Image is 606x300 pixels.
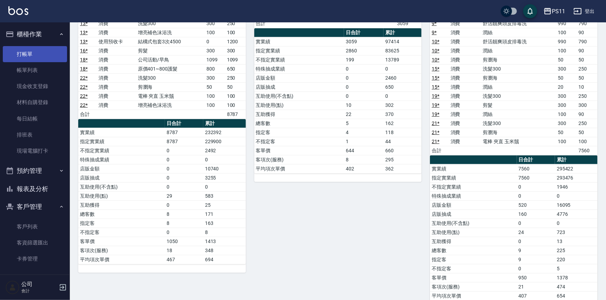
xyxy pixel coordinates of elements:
td: 362 [384,164,422,173]
td: 客項次(服務) [430,282,517,291]
td: 250 [577,119,598,128]
td: 8 [165,219,203,228]
td: 消費 [449,73,481,82]
td: 100 [205,101,225,110]
td: 950 [517,273,555,282]
button: 客戶管理 [3,198,67,216]
table: a dense table [78,119,246,264]
td: 0 [203,155,246,164]
td: 消費 [97,46,136,55]
td: 83625 [384,46,422,55]
td: 消費 [449,82,481,92]
td: 100 [556,46,577,55]
td: 指定實業績 [430,173,517,182]
td: 50 [577,55,598,64]
td: 250 [225,73,246,82]
td: 293476 [555,173,598,182]
td: 消費 [97,92,136,101]
button: PS11 [541,4,568,19]
td: 消費 [97,73,136,82]
a: 卡券管理 [3,251,67,267]
td: 300 [556,64,577,73]
td: 250 [577,92,598,101]
td: 8787 [165,137,203,146]
td: 消費 [449,128,481,137]
table: a dense table [254,28,422,174]
td: 特殊抽成業績 [430,191,517,200]
td: 消費 [97,19,136,28]
td: 18 [165,246,203,255]
td: 8 [203,228,246,237]
td: 剪瀏海 [481,128,556,137]
td: 消費 [97,28,136,37]
td: 8 [344,155,384,164]
td: 0 [344,64,384,73]
td: 50 [577,73,598,82]
td: 723 [555,228,598,237]
td: 300 [556,101,577,110]
td: 互助使用(點) [430,228,517,237]
td: 100 [225,101,246,110]
td: 100 [556,137,577,146]
td: 0 [517,219,555,228]
td: 消費 [449,110,481,119]
td: 300 [205,46,225,55]
td: 剪瀏海 [481,55,556,64]
td: 0 [165,146,203,155]
td: 0 [517,237,555,246]
td: 潤絲 [481,46,556,55]
td: 90 [577,28,598,37]
td: 250 [577,64,598,73]
td: 指定客 [254,128,344,137]
td: 50 [556,55,577,64]
td: 特殊抽成業績 [254,64,344,73]
td: 總客數 [78,210,165,219]
td: 100 [225,28,246,37]
td: 220 [555,255,598,264]
td: 實業績 [78,128,165,137]
td: 50 [225,82,246,92]
td: 25 [203,200,246,210]
td: 0 [344,92,384,101]
td: 舒活靓爽頭皮排毒洗 [481,37,556,46]
td: 總客數 [430,246,517,255]
td: 660 [384,146,422,155]
a: 現金收支登錄 [3,78,67,94]
td: 100 [225,92,246,101]
td: 消費 [97,82,136,92]
td: 1378 [555,273,598,282]
th: 日合計 [517,155,555,164]
td: 互助獲得 [430,237,517,246]
td: 0 [344,73,384,82]
td: 9 [517,246,555,255]
td: 9 [517,255,555,264]
td: 295 [384,155,422,164]
td: 總客數 [254,119,344,128]
td: 4776 [555,210,598,219]
td: 300 [205,19,225,28]
th: 累計 [555,155,598,164]
td: 客單價 [430,273,517,282]
td: 16095 [555,200,598,210]
td: 21 [517,282,555,291]
td: 不指定實業績 [430,182,517,191]
a: 客資篩選匯出 [3,235,67,251]
td: 199 [344,55,384,64]
td: 370 [384,110,422,119]
td: 0 [165,164,203,173]
td: 洗髮300 [481,92,556,101]
td: 5 [555,264,598,273]
td: 225 [555,246,598,255]
td: 剪髮 [136,46,205,55]
td: 790 [577,19,598,28]
td: 50 [556,73,577,82]
td: 3059 [344,37,384,46]
td: 10 [344,101,384,110]
td: 0 [203,182,246,191]
td: 300 [556,119,577,128]
td: 0 [205,37,225,46]
td: 990 [556,19,577,28]
td: 互助使用(不含點) [78,182,165,191]
td: 指定客 [430,255,517,264]
td: 1 [344,137,384,146]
